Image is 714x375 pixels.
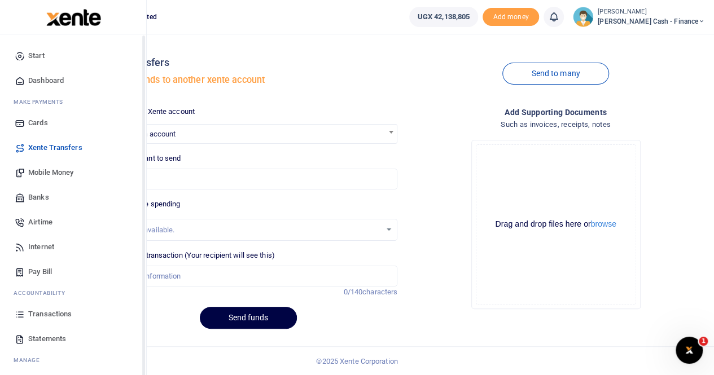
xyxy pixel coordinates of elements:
a: Statements [9,327,137,351]
span: characters [362,288,397,296]
span: Transactions [28,308,72,320]
small: [PERSON_NAME] [598,7,705,17]
span: Search for an account [99,125,397,142]
a: Airtime [9,210,137,235]
li: Ac [9,284,137,302]
span: UGX 42,138,805 [418,11,470,23]
button: Close [440,363,452,374]
iframe: Intercom live chat [676,337,703,364]
a: Xente Transfers [9,135,137,160]
a: Internet [9,235,137,259]
span: Cards [28,117,48,129]
span: Internet [28,241,54,253]
input: Enter extra information [99,266,397,287]
span: ake Payments [19,98,63,106]
span: Pay Bill [28,266,52,277]
li: M [9,93,137,111]
button: Send funds [200,307,297,329]
div: No options available. [107,224,381,236]
div: Drag and drop files here or [476,219,636,230]
button: browse [591,220,616,228]
span: Statements [28,333,66,345]
a: Pay Bill [9,259,137,284]
span: Mobile Money [28,167,73,178]
a: Cards [9,111,137,135]
h4: Add supporting Documents [406,106,705,118]
div: File Uploader [471,140,641,309]
label: Memo for this transaction (Your recipient will see this) [99,250,275,261]
a: Transactions [9,302,137,327]
a: logo-small logo-large logo-large [45,12,101,21]
h4: Xente transfers [99,56,397,69]
li: Wallet ballance [405,7,483,27]
a: Add money [483,12,539,20]
span: 1 [699,337,708,346]
span: Dashboard [28,75,64,86]
a: Send to many [502,63,608,85]
span: Xente Transfers [28,142,82,153]
h4: Such as invoices, receipts, notes [406,118,705,131]
img: logo-large [46,9,101,26]
li: M [9,351,137,369]
input: UGX [99,169,397,190]
a: profile-user [PERSON_NAME] [PERSON_NAME] Cash - Finance [573,7,705,27]
span: Add money [483,8,539,27]
li: Toup your wallet [483,8,539,27]
a: Banks [9,185,137,210]
span: Search for an account [99,124,397,144]
span: [PERSON_NAME] Cash - Finance [598,16,705,27]
span: Banks [28,192,49,203]
img: profile-user [573,7,593,27]
span: 0/140 [344,288,363,296]
a: Mobile Money [9,160,137,185]
a: UGX 42,138,805 [409,7,478,27]
h5: Transfer funds to another xente account [99,74,397,86]
span: Start [28,50,45,61]
span: countability [22,289,65,297]
span: anage [19,356,40,364]
a: Start [9,43,137,68]
span: Airtime [28,217,52,228]
a: Dashboard [9,68,137,93]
